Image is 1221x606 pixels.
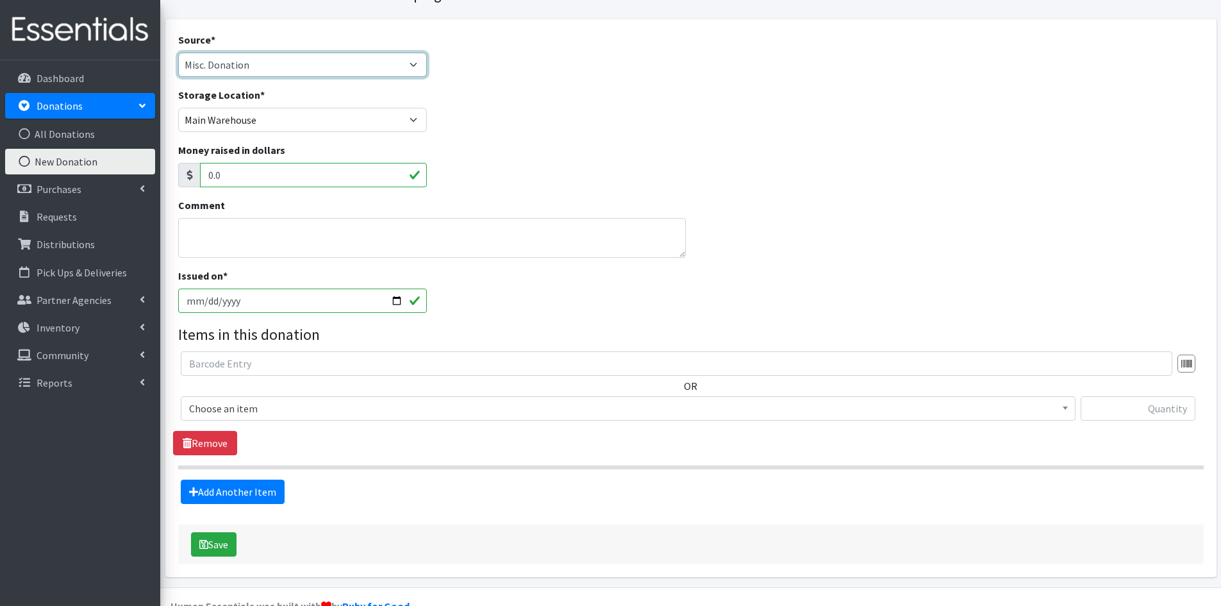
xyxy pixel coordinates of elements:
p: Distributions [37,238,95,251]
a: Donations [5,93,155,119]
abbr: required [223,269,228,282]
p: Donations [37,99,83,112]
a: Community [5,342,155,368]
input: Barcode Entry [181,351,1172,376]
span: Choose an item [181,396,1076,421]
p: Purchases [37,183,81,196]
a: Dashboard [5,65,155,91]
a: Reports [5,370,155,396]
input: Quantity [1081,396,1195,421]
abbr: required [260,88,265,101]
a: Inventory [5,315,155,341]
a: Partner Agencies [5,287,155,313]
p: Reports [37,376,72,389]
a: All Donations [5,121,155,147]
p: Pick Ups & Deliveries [37,266,127,279]
p: Requests [37,210,77,223]
label: Comment [178,198,225,213]
p: Dashboard [37,72,84,85]
legend: Items in this donation [178,323,1204,346]
img: HumanEssentials [5,8,155,51]
a: Remove [173,431,237,455]
a: Distributions [5,231,155,257]
a: Requests [5,204,155,230]
p: Partner Agencies [37,294,112,307]
label: Money raised in dollars [178,142,285,158]
p: Community [37,349,88,362]
button: Save [191,532,237,557]
abbr: required [211,33,215,46]
span: Choose an item [189,400,1067,417]
label: OR [684,378,697,394]
a: Purchases [5,176,155,202]
a: Add Another Item [181,480,285,504]
label: Source [178,32,215,47]
p: Inventory [37,321,79,334]
label: Issued on [178,268,228,283]
label: Storage Location [178,87,265,103]
a: New Donation [5,149,155,174]
a: Pick Ups & Deliveries [5,260,155,285]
